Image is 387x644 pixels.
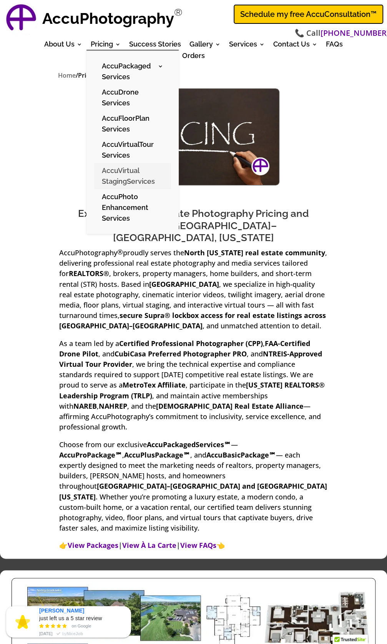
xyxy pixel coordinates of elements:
[108,89,279,185] img: Real Estate Photography Pricing: Affordable Packages
[4,2,38,37] a: AccuPhotography Logo - Professional Real Estate Photography and Media Services in Dallas, Texas
[184,248,325,257] strong: North [US_STATE] real estate community
[66,631,83,636] strong: NiceJob
[59,450,122,459] strong: AccuProPackage℠
[94,58,171,85] a: AccuPackaged Services
[39,614,102,622] span: just left us a 5 star review
[273,42,317,50] a: Contact Us
[122,541,176,551] a: View À La Carte
[234,5,383,24] a: Schedule my free AccuConsultation™
[59,481,327,501] strong: [GEOGRAPHIC_DATA]–[GEOGRAPHIC_DATA] and [GEOGRAPHIC_DATA][US_STATE]
[39,606,84,614] span: [PERSON_NAME]
[59,339,310,358] strong: FAA-Certified Drone Pilot
[59,311,326,330] strong: secure Supra® lockbox access for real estate listings across [GEOGRAPHIC_DATA]–[GEOGRAPHIC_DATA]
[119,339,263,348] strong: Certified Professional Photographer (CPP)
[189,42,221,50] a: Gallery
[94,137,171,163] a: AccuVirtualTour Services
[78,208,309,243] span: Exceptional Real Estate Photography Pricing and Packages in [GEOGRAPHIC_DATA]–[GEOGRAPHIC_DATA], ...
[147,440,231,449] strong: AccuPackagedServices℠
[58,70,329,81] nav: breadcrumbs
[76,71,78,80] span: /
[42,9,174,27] strong: AccuPhotography
[71,622,91,629] span: on Google
[180,541,216,551] a: View FAQs
[174,7,183,18] sup: Registered Trademark
[15,615,30,629] img: engage-placeholder--review.png
[4,2,38,37] img: AccuPhotography
[69,269,109,278] strong: REALTORS®
[94,163,171,189] a: AccuVirtual StagingServices
[182,53,205,62] a: Orders
[123,380,186,389] strong: MetroTex Affiliate
[39,623,68,630] span: 
[229,42,265,50] a: Services
[149,280,219,289] strong: [GEOGRAPHIC_DATA]
[59,380,325,400] strong: [US_STATE] REALTORS® Leadership Program (TRLP)
[58,71,76,80] a: Home
[62,629,83,637] span: by
[124,450,190,459] strong: AccuPlusPackage℠
[94,111,171,137] a: AccuFloorPlan Services
[55,630,62,638] span: 
[117,247,123,256] sup: ®
[99,401,127,411] strong: NAHREP
[68,541,118,551] a: View Packages
[91,42,121,50] a: Pricing
[44,42,82,50] a: About Us
[59,540,328,551] p: 👉 | | 👈
[73,401,97,411] strong: NAREB
[78,71,98,80] span: Pricing
[94,85,171,111] a: AccuDrone Services
[59,248,328,338] p: AccuPhotography proudly serves the , delivering professional real estate photography and media se...
[59,338,328,439] p: As a team led by a , , and , and , we bring the technical expertise and compliance standards requ...
[156,401,304,411] strong: [DEMOGRAPHIC_DATA] Real Estate Alliance
[94,189,171,226] a: AccuPhoto Enhancement Services
[59,439,328,541] p: Choose from our exclusive — , , and — each expertly designed to meet the marketing needs of realt...
[129,42,181,50] a: Success Stories
[326,42,343,50] a: FAQs
[206,450,276,459] strong: AccuBasicPackage℠
[115,349,247,358] strong: CubiCasa Preferred Photographer PRO
[39,629,53,637] span: [DATE]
